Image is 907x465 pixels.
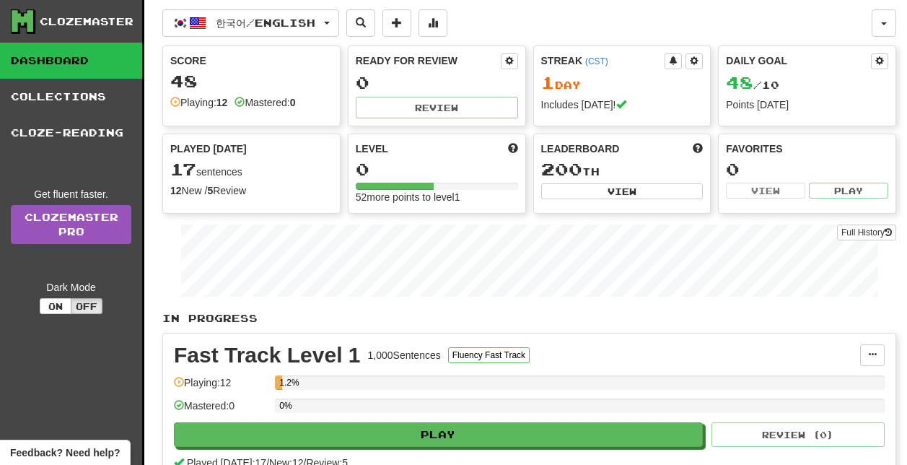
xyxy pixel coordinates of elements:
div: Get fluent faster. [11,187,131,201]
div: Dark Mode [11,280,131,295]
span: Played [DATE] [170,142,247,156]
div: New / Review [170,183,333,198]
strong: 0 [290,97,296,108]
strong: 12 [170,185,182,196]
font: Day [541,79,581,91]
font: Full History [841,227,885,238]
a: (CST) [585,56,608,66]
strong: 12 [216,97,228,108]
button: On [40,298,71,314]
span: Leaderboard [541,142,620,156]
div: sentences [170,160,333,179]
span: 200 [541,159,582,179]
font: Playing: 12 [184,377,231,388]
span: Score more points to level up [508,142,518,156]
button: View [726,183,805,199]
strong: 5 [207,185,213,196]
div: Fast Track Level 1 [174,344,361,366]
div: 1,000 Sentences [368,348,441,362]
button: Play [174,422,703,447]
button: Play [809,183,888,199]
font: Playing: [180,97,227,108]
button: More stats [419,9,447,37]
span: / 10 [726,79,779,91]
div: 52 more points to level 1 [356,190,518,204]
font: Mastered: 0 [184,400,235,412]
div: Daily Goal [726,53,871,69]
div: Ready for Review [356,53,501,68]
div: 48 [170,72,333,90]
div: 0 [356,160,518,178]
button: Fluency Fast Track [448,347,530,363]
div: Streak [541,53,665,68]
button: View [541,183,704,199]
span: 1 [541,72,555,92]
button: Add sentence to collection [382,9,411,37]
button: 한국어/English [162,9,339,37]
font: Review ( 0 [762,430,827,440]
div: Score [170,53,333,68]
div: Points [DATE] [726,97,888,112]
p: In Progress [162,311,896,326]
a: ClozemasterPro [11,205,131,244]
span: Level [356,142,388,156]
span: 17 [170,159,196,179]
span: Open feedback widget [10,446,120,460]
span: 48 [726,72,753,92]
button: Review [356,97,518,118]
button: Review (0) [711,422,885,447]
span: This week in points, UTC [693,142,703,156]
div: 0 [726,160,888,178]
button: Full History [837,225,896,240]
div: Clozemaster [40,14,133,29]
div: th [541,160,704,179]
font: Mastered: [245,97,295,108]
font: 0 [356,72,369,92]
button: Off [71,298,102,314]
span: 한국어 / English [216,17,315,29]
button: Search sentences [346,9,375,37]
div: 1.2% [279,375,282,390]
font: Includes [DATE]! [541,99,616,110]
div: Favorites [726,142,888,156]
